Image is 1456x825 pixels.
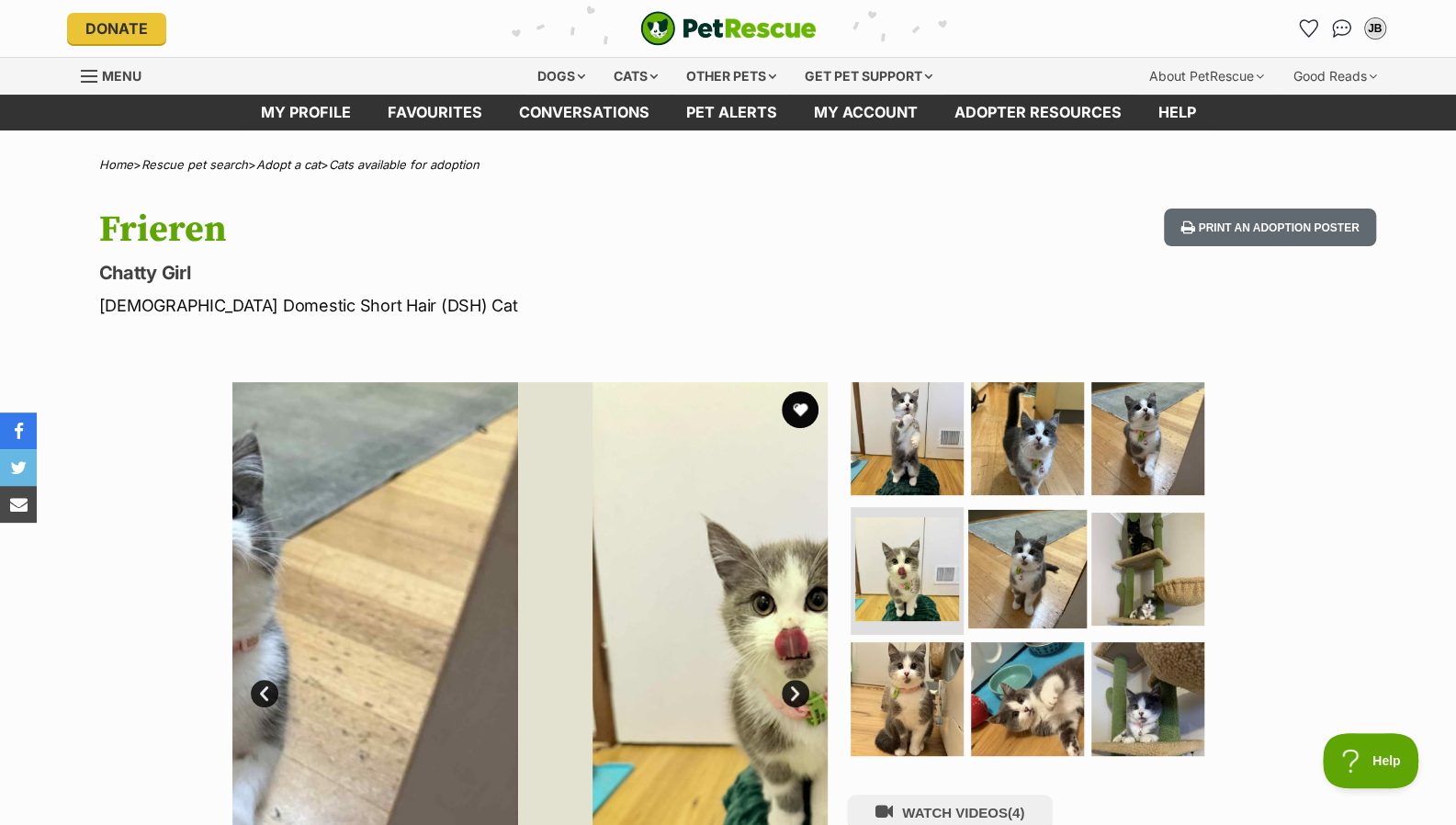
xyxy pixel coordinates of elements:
[1332,19,1351,38] img: chat-41dd97257d64d25036548639549fe6c8038ab92f7586957e7f3b1b290dea8141.svg
[99,157,133,172] a: Home
[782,391,818,428] button: favourite
[99,209,876,251] h1: Frieren
[936,95,1140,130] a: Adopter resources
[668,95,796,130] a: Pet alerts
[782,680,809,707] a: Next
[1294,14,1324,43] a: Favourites
[1008,805,1024,820] span: (4)
[1091,642,1204,755] img: Photo of Frieren
[53,158,1404,172] div: > > >
[251,680,278,707] a: Prev
[1140,95,1214,130] a: Help
[640,11,817,46] a: PetRescue
[99,260,876,286] p: Chatty Girl
[673,58,789,95] div: Other pets
[971,642,1084,755] img: Photo of Frieren
[1091,513,1204,626] img: Photo of Frieren
[792,58,945,95] div: Get pet support
[971,382,1084,495] img: Photo of Frieren
[601,58,671,95] div: Cats
[256,157,321,172] a: Adopt a cat
[1360,14,1390,43] button: My account
[81,58,154,91] a: Menu
[243,95,369,130] a: My profile
[369,95,501,130] a: Favourites
[855,517,959,621] img: Photo of Frieren
[851,382,964,495] img: Photo of Frieren
[1091,382,1204,495] img: Photo of Frieren
[501,95,668,130] a: conversations
[329,157,480,172] a: Cats available for adoption
[1281,58,1390,95] div: Good Reads
[525,58,598,95] div: Dogs
[102,68,141,84] span: Menu
[1164,209,1375,246] button: Print an adoption poster
[640,11,817,46] img: logo-cat-932fe2b9b8326f06289b0f2fb663e598f794de774fb13d1741a6617ecf9a85b4.svg
[99,293,876,318] p: [DEMOGRAPHIC_DATA] Domestic Short Hair (DSH) Cat
[1136,58,1277,95] div: About PetRescue
[1323,733,1419,788] iframe: Help Scout Beacon - Open
[141,157,248,172] a: Rescue pet search
[1294,14,1390,43] ul: Account quick links
[968,509,1087,627] img: Photo of Frieren
[796,95,936,130] a: My account
[67,13,166,44] a: Donate
[851,642,964,755] img: Photo of Frieren
[1327,14,1357,43] a: Conversations
[1366,19,1384,38] div: JB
